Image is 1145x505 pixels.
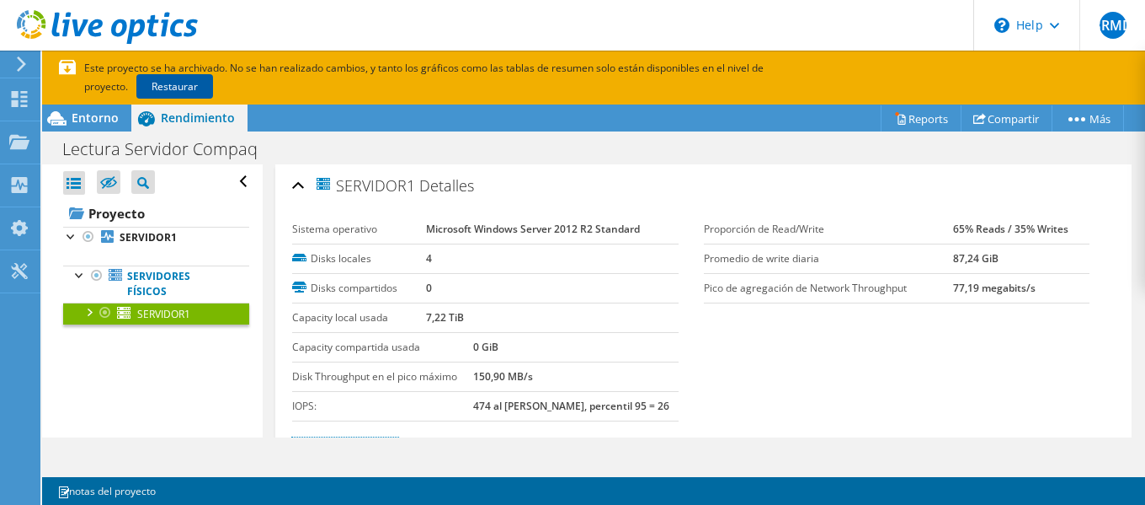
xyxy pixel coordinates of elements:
[45,481,168,502] a: notas del proyecto
[426,251,432,266] b: 4
[473,399,669,413] b: 474 al [PERSON_NAME], percentil 95 = 26
[426,281,432,295] b: 0
[994,18,1009,33] svg: \n
[473,340,498,354] b: 0 GiB
[63,227,249,249] a: SERVIDOR1
[426,310,464,325] b: 7,22 TiB
[1052,105,1124,132] a: Más
[961,105,1052,132] a: Compartir
[881,105,961,132] a: Reports
[426,222,640,236] b: Microsoft Windows Server 2012 R2 Standard
[292,250,426,267] label: Disks locales
[137,307,190,321] span: SERVIDOR1
[292,309,426,326] label: Capacity local usada
[473,369,533,384] b: 150,90 MB/s
[72,110,119,126] span: Entorno
[161,110,235,126] span: Rendimiento
[419,175,474,196] span: Detalles
[120,230,177,244] b: SERVIDOR1
[63,303,249,325] a: SERVIDOR1
[292,339,473,356] label: Capacity compartida usada
[704,280,954,297] label: Pico de agregación de Network Throughput
[704,250,954,267] label: Promedio de write diaria
[59,59,884,96] p: Este proyecto se ha archivado. No se han realizado cambios, y tanto los gráficos como las tablas ...
[953,281,1036,295] b: 77,19 megabits/s
[292,368,473,385] label: Disk Throughput en el pico máximo
[1100,12,1126,39] span: GBRMDO
[55,140,284,158] h1: Lectura Servidor Compaq
[63,266,249,303] a: Servidores físicos
[63,200,249,227] a: Proyecto
[292,221,426,238] label: Sistema operativo
[292,398,473,415] label: IOPS:
[314,175,415,195] span: SERVIDOR1
[136,74,213,99] a: Restaurar
[704,221,954,238] label: Proporción de Read/Write
[292,280,426,297] label: Disks compartidos
[953,251,999,266] b: 87,24 GiB
[953,222,1068,236] b: 65% Reads / 35% Writes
